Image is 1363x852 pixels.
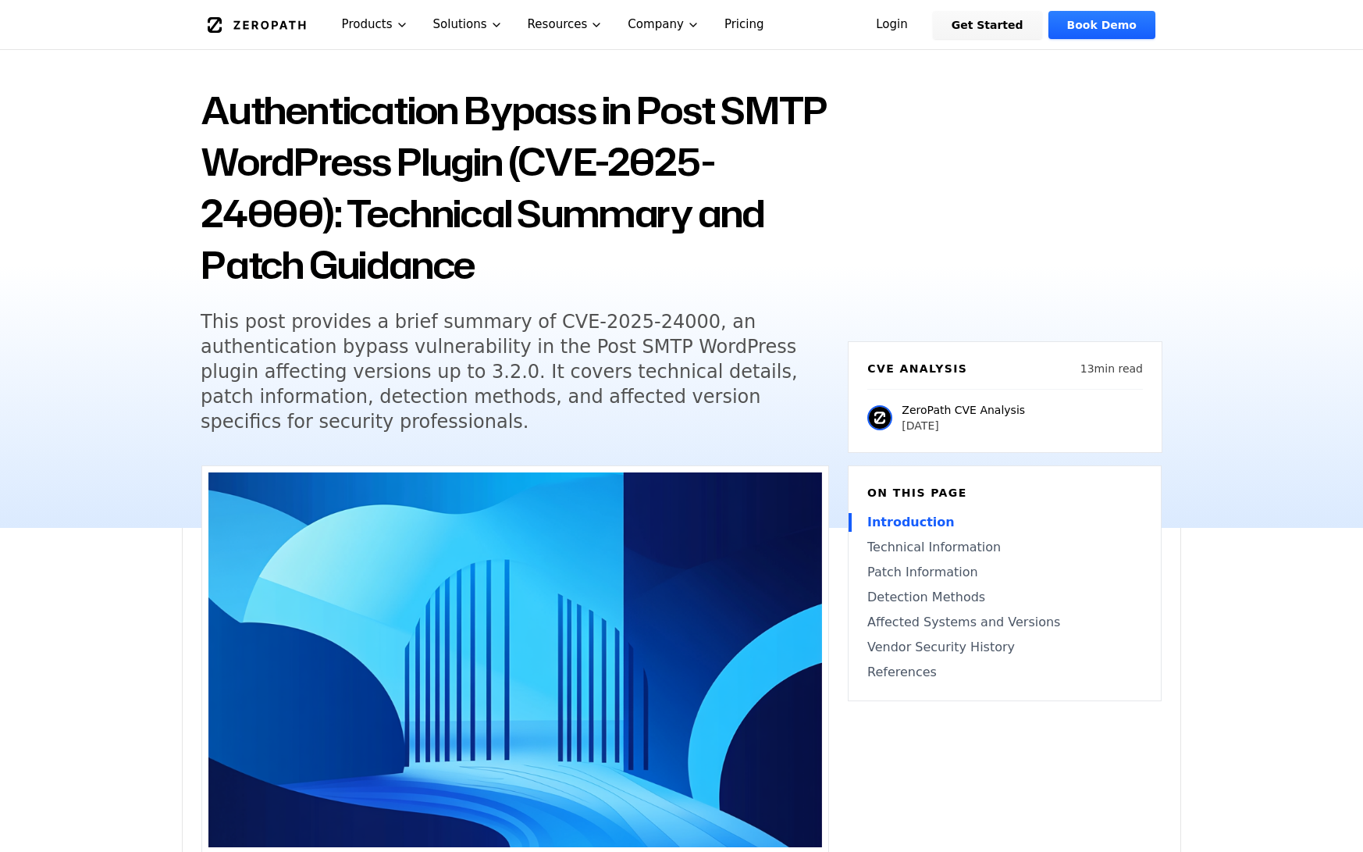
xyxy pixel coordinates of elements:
p: [DATE] [902,418,1025,433]
img: Authentication Bypass in Post SMTP WordPress Plugin (CVE-2025-24000): Technical Summary and Patch... [208,472,822,847]
a: Detection Methods [867,588,1142,607]
a: Introduction [867,513,1142,532]
h5: This post provides a brief summary of CVE-2025-24000, an authentication bypass vulnerability in t... [201,309,800,434]
a: Login [857,11,927,39]
h6: CVE Analysis [867,361,967,376]
img: ZeroPath CVE Analysis [867,405,892,430]
p: ZeroPath CVE Analysis [902,402,1025,418]
a: Affected Systems and Versions [867,613,1142,632]
h6: On this page [867,485,1142,501]
a: Vendor Security History [867,638,1142,657]
a: References [867,663,1142,682]
a: Patch Information [867,563,1142,582]
a: Get Started [933,11,1042,39]
p: 13 min read [1080,361,1143,376]
a: Technical Information [867,538,1142,557]
a: Book Demo [1048,11,1155,39]
h1: Authentication Bypass in Post SMTP WordPress Plugin (CVE-2025-24000): Technical Summary and Patch... [201,84,829,291]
